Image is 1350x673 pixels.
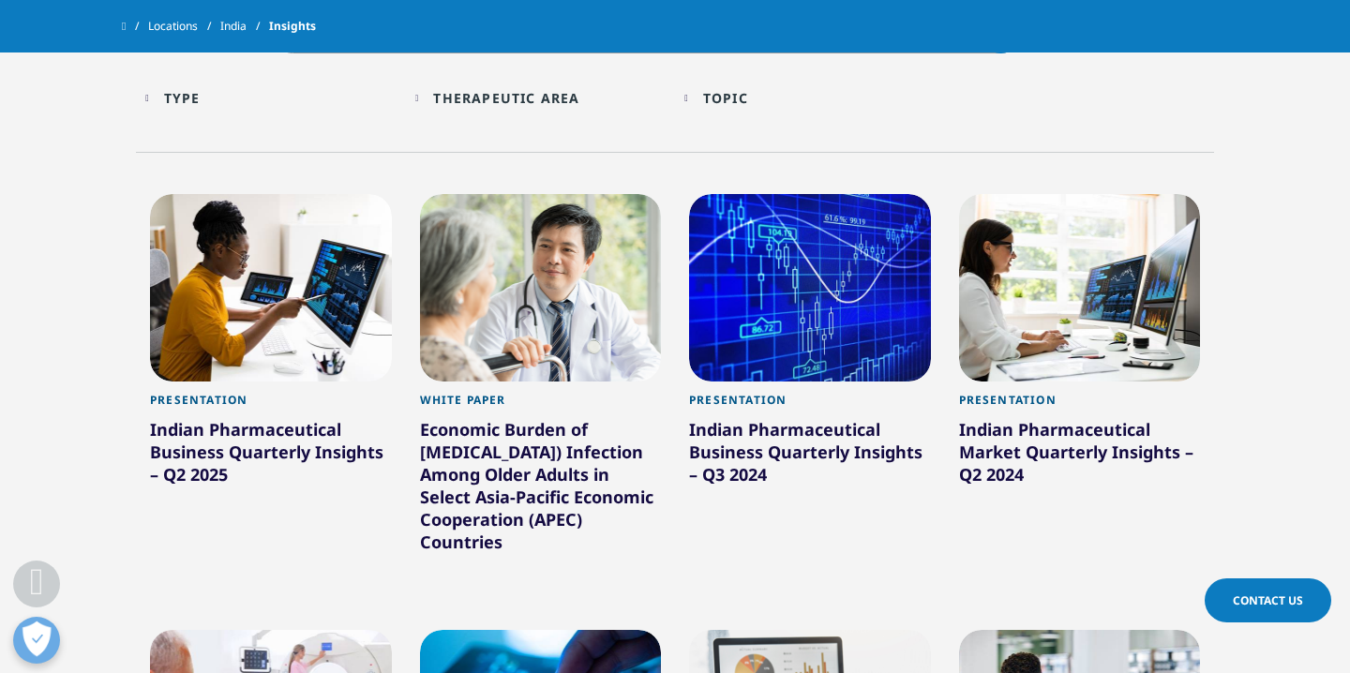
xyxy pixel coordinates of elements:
a: Contact Us [1205,578,1331,622]
div: Economic Burden of [MEDICAL_DATA]) Infection Among Older Adults in Select Asia-Pacific Economic C... [420,418,662,561]
a: Presentation Indian Pharmaceutical Business Quarterly Insights – Q3 2024 [689,381,931,534]
div: Type facet. [164,89,201,107]
div: Indian Pharmaceutical Business Quarterly Insights – Q2 2025 [150,418,392,493]
span: Insights [269,9,316,43]
div: Indian Pharmaceutical Business Quarterly Insights – Q3 2024 [689,418,931,493]
div: Topic facet. [703,89,748,107]
a: Presentation Indian Pharmaceutical Market Quarterly Insights – Q2 2024 [959,381,1201,534]
div: Presentation [959,393,1201,418]
a: India [220,9,269,43]
div: Presentation [150,393,392,418]
span: Contact Us [1233,592,1303,608]
div: Presentation [689,393,931,418]
div: White Paper [420,393,662,418]
div: Indian Pharmaceutical Market Quarterly Insights – Q2 2024 [959,418,1201,493]
button: Open Preferences [13,617,60,664]
a: Presentation Indian Pharmaceutical Business Quarterly Insights – Q2 2025 [150,381,392,534]
a: Locations [148,9,220,43]
a: White Paper Economic Burden of [MEDICAL_DATA]) Infection Among Older Adults in Select Asia-Pacifi... [420,381,662,602]
div: Therapeutic Area facet. [433,89,579,107]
